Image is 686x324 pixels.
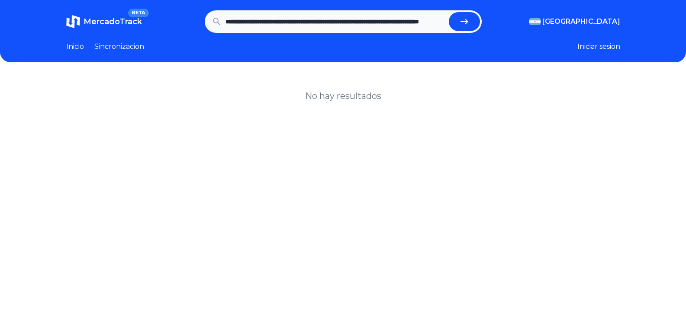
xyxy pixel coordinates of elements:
[66,41,84,52] a: Inicio
[542,16,620,27] span: [GEOGRAPHIC_DATA]
[128,9,148,17] span: BETA
[66,15,142,29] a: MercadoTrackBETA
[305,90,381,102] h1: No hay resultados
[529,18,541,25] img: Argentina
[66,15,80,29] img: MercadoTrack
[529,16,620,27] button: [GEOGRAPHIC_DATA]
[84,17,142,26] span: MercadoTrack
[577,41,620,52] button: Iniciar sesion
[94,41,144,52] a: Sincronizacion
